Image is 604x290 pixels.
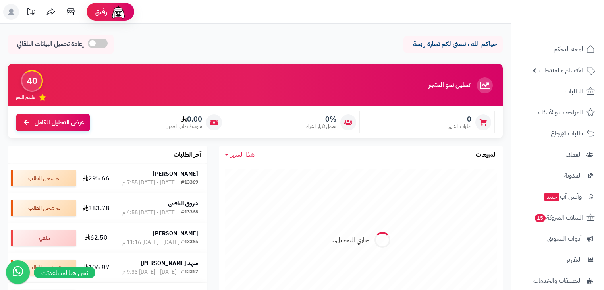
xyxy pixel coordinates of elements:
a: المراجعات والأسئلة [516,103,599,122]
span: هذا الشهر [231,150,255,159]
img: ai-face.png [110,4,126,20]
div: تم شحن الطلب [11,260,76,276]
span: 0% [306,115,336,124]
span: وآتس آب [544,191,582,202]
td: 106.87 [79,253,113,282]
span: 0 [448,115,471,124]
span: السلات المتروكة [534,212,583,223]
div: تم شحن الطلب [11,170,76,186]
span: جديد [544,193,559,201]
div: [DATE] - [DATE] 9:33 م [122,268,176,276]
a: التقارير [516,250,599,269]
span: طلبات الإرجاع [551,128,583,139]
a: أدوات التسويق [516,229,599,248]
p: حياكم الله ، نتمنى لكم تجارة رابحة [409,40,497,49]
a: تحديثات المنصة [21,4,41,22]
span: 0.00 [166,115,202,124]
div: جاري التحميل... [331,236,369,245]
a: وآتس آبجديد [516,187,599,206]
h3: تحليل نمو المتجر [428,82,470,89]
strong: [PERSON_NAME] [153,229,198,238]
div: #13369 [181,179,198,187]
span: طلبات الشهر [448,123,471,130]
span: العملاء [566,149,582,160]
span: متوسط طلب العميل [166,123,202,130]
a: المدونة [516,166,599,185]
div: [DATE] - [DATE] 11:16 م [122,238,179,246]
span: 15 [535,214,546,222]
span: الأقسام والمنتجات [539,65,583,76]
span: الطلبات [565,86,583,97]
strong: شروق اليافعي [168,199,198,208]
span: إعادة تحميل البيانات التلقائي [17,40,84,49]
span: تقييم النمو [16,94,35,101]
a: هذا الشهر [225,150,255,159]
a: العملاء [516,145,599,164]
div: [DATE] - [DATE] 4:58 م [122,209,176,217]
a: الطلبات [516,82,599,101]
div: [DATE] - [DATE] 7:55 م [122,179,176,187]
strong: شهد [PERSON_NAME] [141,259,198,267]
div: #13365 [181,238,198,246]
span: رفيق [95,7,107,17]
span: عرض التحليل الكامل [35,118,84,127]
td: 62.50 [79,223,113,253]
div: ملغي [11,230,76,246]
a: لوحة التحكم [516,40,599,59]
span: التقارير [567,254,582,265]
strong: [PERSON_NAME] [153,170,198,178]
span: المراجعات والأسئلة [538,107,583,118]
a: طلبات الإرجاع [516,124,599,143]
div: #13368 [181,209,198,217]
h3: آخر الطلبات [174,151,201,159]
td: 295.66 [79,164,113,193]
span: أدوات التسويق [547,233,582,244]
h3: المبيعات [476,151,497,159]
span: المدونة [564,170,582,181]
div: #13362 [181,268,198,276]
div: تم شحن الطلب [11,200,76,216]
span: التطبيقات والخدمات [533,275,582,286]
a: عرض التحليل الكامل [16,114,90,131]
span: معدل تكرار الشراء [306,123,336,130]
td: 383.78 [79,193,113,223]
span: لوحة التحكم [554,44,583,55]
a: السلات المتروكة15 [516,208,599,227]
